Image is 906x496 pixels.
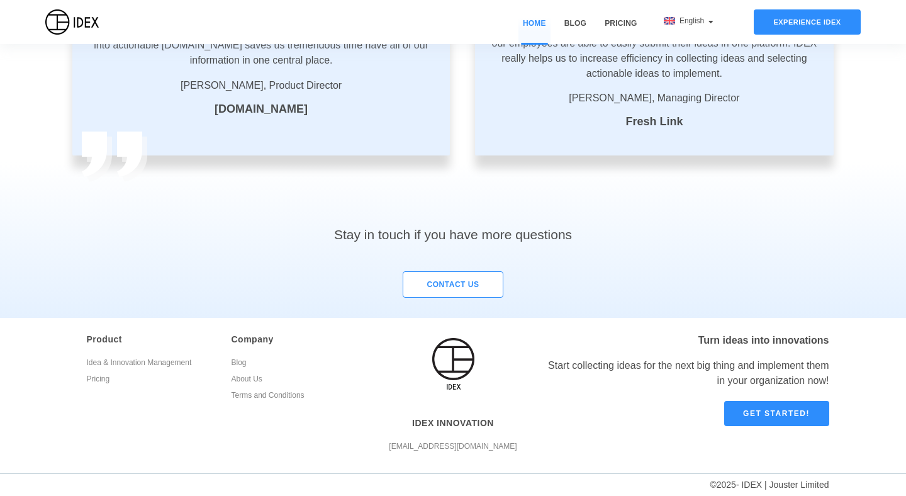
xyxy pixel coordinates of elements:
[724,401,829,426] a: Get started!
[488,91,821,106] span: [PERSON_NAME], Managing Director
[215,101,308,118] label: [DOMAIN_NAME]
[560,18,591,44] a: Blog
[82,132,147,182] img: ...
[87,333,213,346] p: Product
[45,9,99,35] img: IDEX Logo
[403,271,503,298] button: contact us
[87,356,213,373] a: Idea & Innovation Management
[85,23,437,68] p: We use IDEX to capture innovative ideas from our employees, turn those ideas into actionable [DOM...
[540,333,829,348] p: Turn ideas into innovations
[754,9,861,35] div: Experience IDEX
[600,18,641,44] a: Pricing
[679,16,707,25] span: English
[334,162,572,244] h3: Stay in touch if you have more questions
[664,17,675,25] img: flag
[232,356,357,373] a: Blog
[232,373,357,389] a: About Us
[386,417,521,430] p: IDEX INNOVATION
[664,15,713,26] div: English
[488,21,821,81] p: Before IDEX, we used email threads to exchange and manage ideas. Now our employees are able to ea...
[85,78,437,93] span: [PERSON_NAME], Product Director
[540,358,829,388] div: Start collecting ideas for the next big thing and implement them in your organization now!
[232,389,357,405] a: Terms and Conditions
[625,113,683,130] label: Fresh Link
[232,333,357,346] p: Company
[87,373,213,389] a: Pricing
[386,440,521,453] p: [EMAIL_ADDRESS][DOMAIN_NAME]
[518,18,551,44] a: Home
